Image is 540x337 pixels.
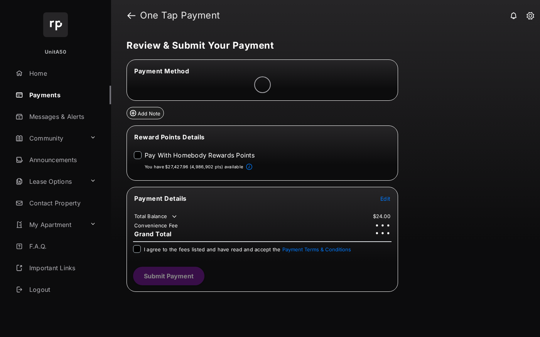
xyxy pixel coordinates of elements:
[145,151,255,159] label: Pay With Homebody Rewards Points
[282,246,351,252] button: I agree to the fees listed and have read and accept the
[134,213,178,220] td: Total Balance
[12,280,111,299] a: Logout
[12,151,111,169] a: Announcements
[12,237,111,256] a: F.A.Q.
[134,195,187,202] span: Payment Details
[43,12,68,37] img: svg+xml;base64,PHN2ZyB4bWxucz0iaHR0cDovL3d3dy53My5vcmcvMjAwMC9zdmciIHdpZHRoPSI2NCIgaGVpZ2h0PSI2NC...
[133,267,204,285] button: Submit Payment
[134,133,205,141] span: Reward Points Details
[140,11,220,20] strong: One Tap Payment
[127,41,518,50] h5: Review & Submit Your Payment
[12,215,87,234] a: My Apartment
[145,164,243,170] p: You have $27,427.96 (4,986,902 pts) available
[134,222,179,229] td: Convenience Fee
[12,86,111,104] a: Payments
[12,129,87,147] a: Community
[127,107,164,119] button: Add Note
[134,67,189,75] span: Payment Method
[373,213,391,220] td: $24.00
[12,64,111,83] a: Home
[134,230,172,238] span: Grand Total
[12,194,111,212] a: Contact Property
[12,107,111,126] a: Messages & Alerts
[12,172,87,191] a: Lease Options
[45,48,66,56] p: UnitA50
[380,195,390,202] span: Edit
[380,195,390,202] button: Edit
[144,246,351,252] span: I agree to the fees listed and have read and accept the
[12,259,99,277] a: Important Links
